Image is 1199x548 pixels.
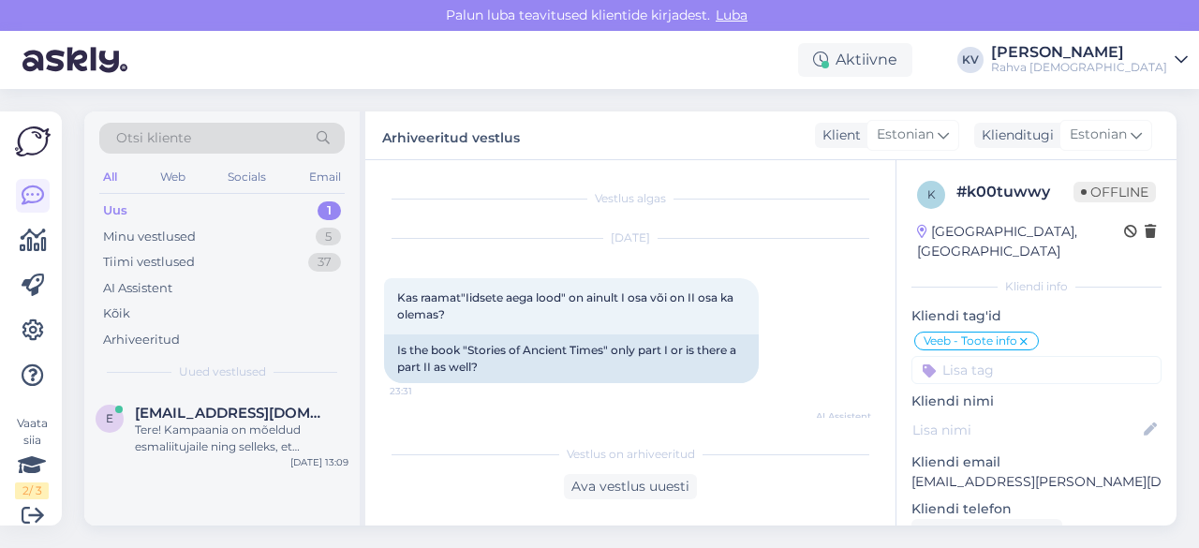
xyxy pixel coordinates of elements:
[911,519,1062,544] div: Küsi telefoninumbrit
[911,452,1162,472] p: Kliendi email
[103,331,180,349] div: Arhiveeritud
[316,228,341,246] div: 5
[564,474,697,499] div: Ava vestlus uuesti
[877,125,934,145] span: Estonian
[224,165,270,189] div: Socials
[397,290,736,321] span: Kas raamat"Iidsete aega lood" on ainult I osa või on II osa ka olemas?
[957,47,984,73] div: KV
[927,187,936,201] span: k
[103,253,195,272] div: Tiimi vestlused
[911,306,1162,326] p: Kliendi tag'id
[911,356,1162,384] input: Lisa tag
[801,409,871,423] span: AI Assistent
[911,278,1162,295] div: Kliendi info
[179,363,266,380] span: Uued vestlused
[384,334,759,383] div: Is the book "Stories of Ancient Times" only part I or is there a part II as well?
[103,304,130,323] div: Kõik
[135,405,330,422] span: eelast3@gmail.com
[1070,125,1127,145] span: Estonian
[911,392,1162,411] p: Kliendi nimi
[911,499,1162,519] p: Kliendi telefon
[305,165,345,189] div: Email
[290,455,348,469] div: [DATE] 13:09
[384,230,877,246] div: [DATE]
[798,43,912,77] div: Aktiivne
[382,123,520,148] label: Arhiveeritud vestlus
[991,45,1188,75] a: [PERSON_NAME]Rahva [DEMOGRAPHIC_DATA]
[116,128,191,148] span: Otsi kliente
[15,482,49,499] div: 2 / 3
[911,472,1162,492] p: [EMAIL_ADDRESS][PERSON_NAME][DOMAIN_NAME]
[15,415,49,499] div: Vaata siia
[103,279,172,298] div: AI Assistent
[156,165,189,189] div: Web
[103,228,196,246] div: Minu vestlused
[567,446,695,463] span: Vestlus on arhiveeritud
[956,181,1073,203] div: # k00tuwwy
[318,201,341,220] div: 1
[99,165,121,189] div: All
[135,422,348,455] div: Tere! Kampaania on mõeldud esmaliitujaile ning selleks, et sooduskood rakenduks tuleb valida kõig...
[106,411,113,425] span: e
[917,222,1124,261] div: [GEOGRAPHIC_DATA], [GEOGRAPHIC_DATA]
[103,201,127,220] div: Uus
[15,126,51,156] img: Askly Logo
[974,126,1054,145] div: Klienditugi
[390,384,460,398] span: 23:31
[710,7,753,23] span: Luba
[991,60,1167,75] div: Rahva [DEMOGRAPHIC_DATA]
[1073,182,1156,202] span: Offline
[384,190,877,207] div: Vestlus algas
[924,335,1017,347] span: Veeb - Toote info
[991,45,1167,60] div: [PERSON_NAME]
[308,253,341,272] div: 37
[815,126,861,145] div: Klient
[912,420,1140,440] input: Lisa nimi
